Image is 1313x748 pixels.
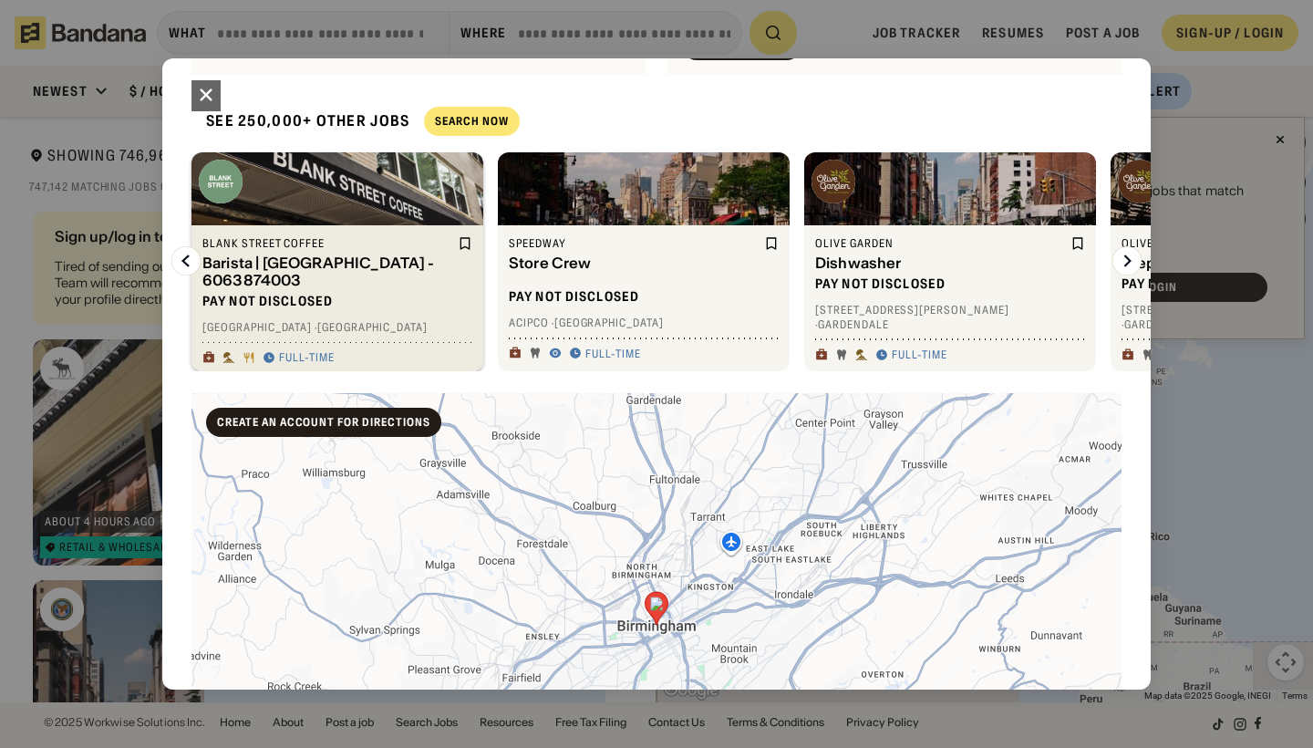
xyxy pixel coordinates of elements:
img: Olive Garden logo [812,160,855,203]
div: Dishwasher [815,255,1067,272]
img: Blank Street Coffee logo [199,160,243,203]
div: Barista | [GEOGRAPHIC_DATA] - 6063874003 [202,255,454,289]
div: Create an account for directions [217,417,430,428]
div: Full-time [585,347,641,361]
div: [GEOGRAPHIC_DATA] · [GEOGRAPHIC_DATA] [202,320,472,335]
img: Left Arrow [171,246,201,275]
img: Right Arrow [1112,246,1142,275]
div: Speedway [509,236,760,251]
div: Store Crew [509,255,760,272]
img: Olive Garden logo [1118,160,1162,203]
div: Acipco · [GEOGRAPHIC_DATA] [509,316,779,330]
div: Pay not disclosed [1122,275,1252,292]
div: Pay not disclosed [815,275,946,292]
div: Blank Street Coffee [202,236,454,251]
div: Pay not disclosed [509,288,639,305]
div: Pay not disclosed [202,293,333,309]
div: Full-time [892,348,947,362]
div: Full-time [279,350,335,365]
div: Olive Garden [815,236,1067,251]
div: Search Now [435,116,509,127]
div: See 250,000+ other jobs [191,97,409,145]
div: [STREET_ADDRESS][PERSON_NAME] · Gardendale [815,303,1085,331]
